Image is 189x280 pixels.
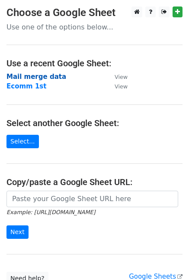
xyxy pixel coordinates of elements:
input: Next [6,225,29,239]
h4: Copy/paste a Google Sheet URL: [6,177,183,187]
a: Select... [6,135,39,148]
iframe: Chat Widget [146,238,189,280]
a: Ecomm 1st [6,82,46,90]
a: View [106,82,128,90]
h4: Select another Google Sheet: [6,118,183,128]
a: Mail merge data [6,73,66,81]
small: View [115,83,128,90]
small: Example: [URL][DOMAIN_NAME] [6,209,95,215]
h4: Use a recent Google Sheet: [6,58,183,68]
a: View [106,73,128,81]
p: Use one of the options below... [6,23,183,32]
small: View [115,74,128,80]
input: Paste your Google Sheet URL here [6,191,178,207]
h3: Choose a Google Sheet [6,7,183,19]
